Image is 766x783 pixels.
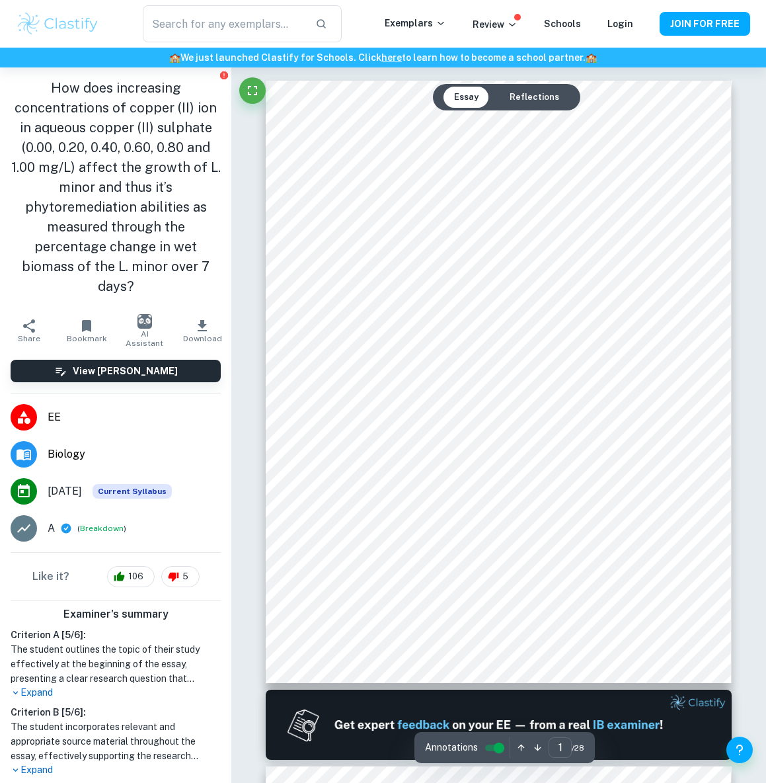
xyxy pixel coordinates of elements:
[385,16,446,30] p: Exemplars
[93,484,172,499] span: Current Syllabus
[67,334,107,343] span: Bookmark
[169,52,180,63] span: 🏫
[116,312,174,349] button: AI Assistant
[18,334,40,343] span: Share
[73,364,178,378] h6: View [PERSON_NAME]
[11,720,221,763] h1: The student incorporates relevant and appropriate source material throughout the essay, effective...
[5,606,226,622] h6: Examiner's summary
[183,334,222,343] span: Download
[175,570,196,583] span: 5
[107,566,155,587] div: 106
[58,312,116,349] button: Bookmark
[174,312,232,349] button: Download
[11,628,221,642] h6: Criterion A [ 5 / 6 ]:
[425,741,478,755] span: Annotations
[80,522,124,534] button: Breakdown
[32,569,69,585] h6: Like it?
[443,87,489,108] button: Essay
[137,314,152,329] img: AI Assistant
[121,570,151,583] span: 106
[607,19,633,29] a: Login
[124,329,166,348] span: AI Assistant
[11,763,221,777] p: Expand
[473,17,517,32] p: Review
[11,78,221,296] h1: How does increasing concentrations of copper (II) ion in aqueous copper (II) sulphate (0.00, 0.20...
[381,52,402,63] a: here
[48,446,221,462] span: Biology
[11,686,221,700] p: Expand
[11,642,221,686] h1: The student outlines the topic of their study effectively at the beginning of the essay, presenti...
[48,483,82,499] span: [DATE]
[219,70,229,80] button: Report issue
[544,19,581,29] a: Schools
[16,11,100,37] img: Clastify logo
[48,409,221,425] span: EE
[239,77,266,104] button: Fullscreen
[11,360,221,382] button: View [PERSON_NAME]
[3,50,763,65] h6: We just launched Clastify for Schools. Click to learn how to become a school partner.
[586,52,597,63] span: 🏫
[11,705,221,720] h6: Criterion B [ 5 / 6 ]:
[161,566,200,587] div: 5
[93,484,172,499] div: This exemplar is based on the current syllabus. Feel free to refer to it for inspiration/ideas wh...
[572,742,584,754] span: / 28
[143,5,305,42] input: Search for any exemplars...
[77,522,126,535] span: ( )
[499,87,570,108] button: Reflections
[726,737,753,763] button: Help and Feedback
[266,690,731,760] img: Ad
[660,12,750,36] button: JOIN FOR FREE
[48,520,55,536] p: A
